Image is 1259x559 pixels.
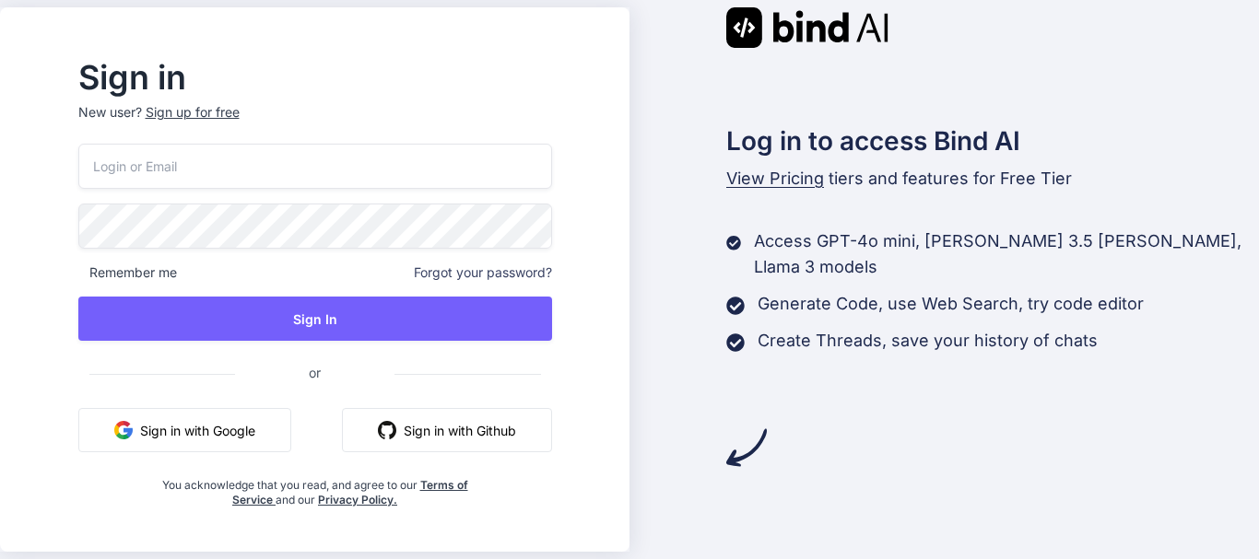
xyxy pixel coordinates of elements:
p: New user? [78,103,552,144]
a: Terms of Service [232,478,468,507]
div: Sign up for free [146,103,240,122]
a: Privacy Policy. [318,493,397,507]
span: View Pricing [726,169,824,188]
input: Login or Email [78,144,552,189]
button: Sign in with Google [78,408,291,452]
h2: Sign in [78,63,552,92]
p: Access GPT-4o mini, [PERSON_NAME] 3.5 [PERSON_NAME], Llama 3 models [754,228,1259,280]
p: tiers and features for Free Tier [726,166,1259,192]
button: Sign In [78,297,552,341]
span: Forgot your password? [414,263,552,282]
img: google [114,421,133,439]
img: arrow [726,427,767,468]
span: or [235,350,394,395]
p: Create Threads, save your history of chats [758,328,1098,354]
div: You acknowledge that you read, and agree to our and our [157,467,473,507]
img: github [378,421,396,439]
p: Generate Code, use Web Search, try code editor [758,291,1144,317]
img: Bind AI logo [726,7,888,48]
button: Sign in with Github [342,408,552,452]
span: Remember me [78,263,177,282]
h2: Log in to access Bind AI [726,122,1259,160]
